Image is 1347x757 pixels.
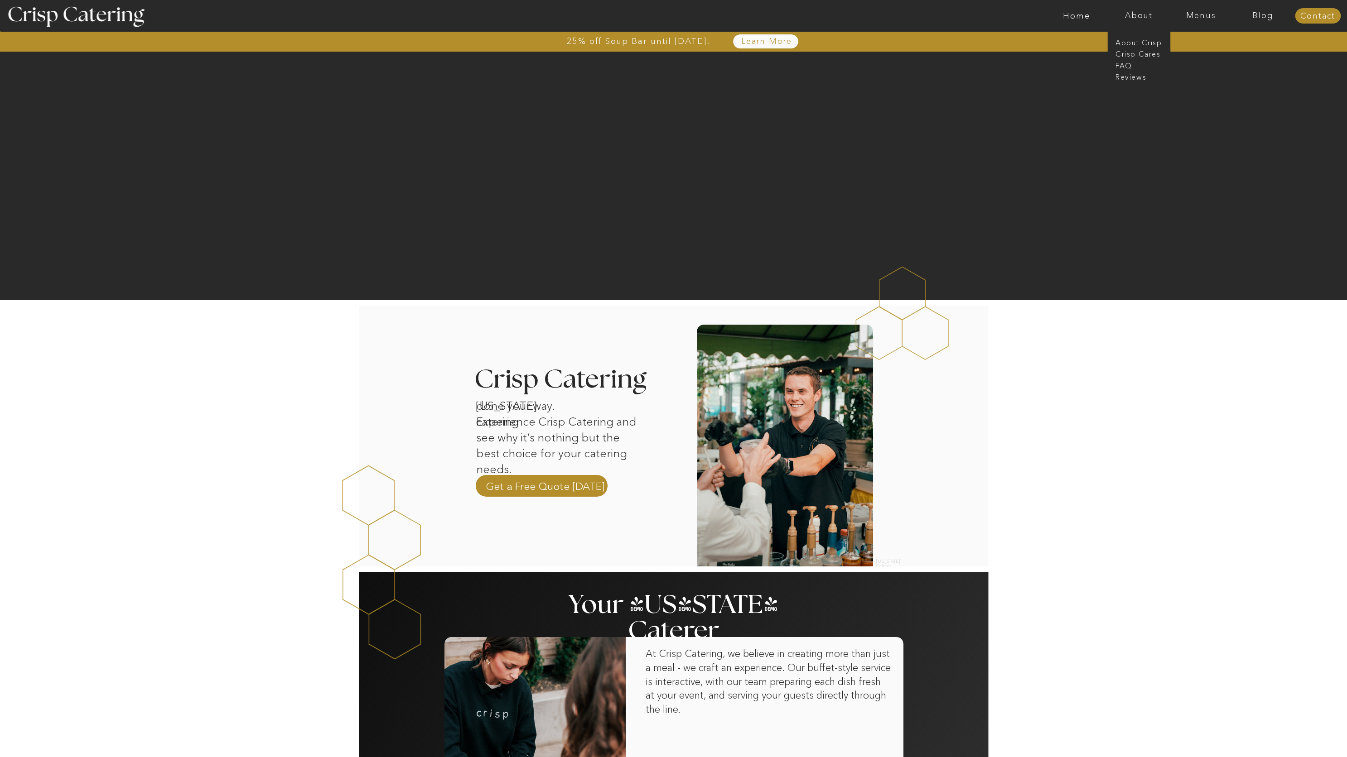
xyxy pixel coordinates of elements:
[1275,712,1347,757] iframe: podium webchat widget bubble
[1115,61,1161,69] a: faq
[720,37,813,46] a: Learn More
[567,592,781,610] h2: Your [US_STATE] Caterer
[1046,11,1108,20] a: Home
[486,479,605,493] a: Get a Free Quote [DATE]
[876,559,904,564] h2: [US_STATE] Caterer
[1115,72,1161,81] a: Reviews
[476,398,570,410] h1: [US_STATE] catering
[534,37,743,46] a: 25% off Soup Bar until [DATE]!
[1115,38,1168,46] a: About Crisp
[476,398,642,455] p: done your way. Experience Crisp Catering and see why it’s nothing but the best choice for your ca...
[1295,12,1341,21] a: Contact
[1108,11,1170,20] a: About
[1232,11,1294,20] a: Blog
[1170,11,1232,20] a: Menus
[1115,49,1168,57] a: Crisp Cares
[474,367,670,393] h3: Crisp Catering
[646,647,891,733] p: At Crisp Catering, we believe in creating more than just a meal - we craft an experience. Our buf...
